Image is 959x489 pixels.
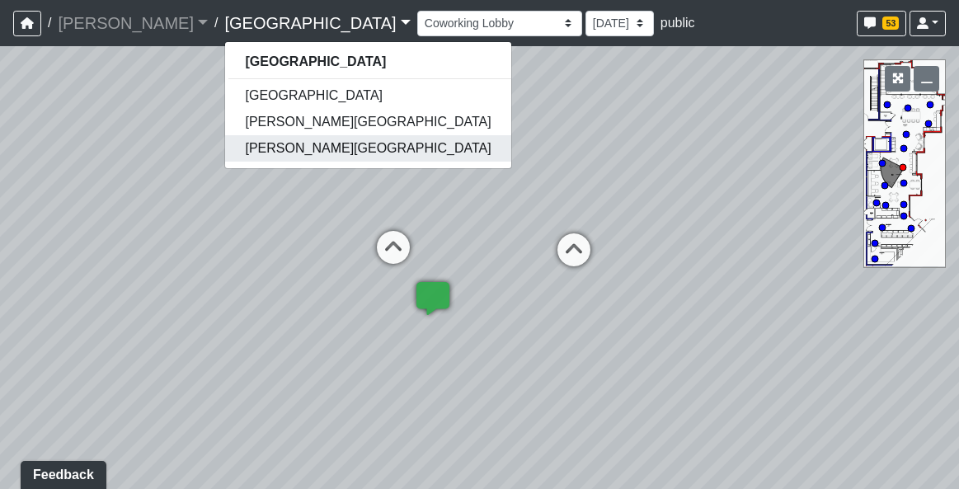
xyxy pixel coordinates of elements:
[225,82,510,109] a: [GEOGRAPHIC_DATA]
[857,11,906,36] button: 53
[245,54,386,68] strong: [GEOGRAPHIC_DATA]
[12,456,110,489] iframe: Ybug feedback widget
[208,7,224,40] span: /
[224,7,410,40] a: [GEOGRAPHIC_DATA]
[58,7,208,40] a: [PERSON_NAME]
[660,16,695,30] span: public
[225,49,510,75] a: [GEOGRAPHIC_DATA]
[225,109,510,135] a: [PERSON_NAME][GEOGRAPHIC_DATA]
[41,7,58,40] span: /
[224,41,511,169] div: [GEOGRAPHIC_DATA]
[882,16,899,30] span: 53
[225,135,510,162] a: [PERSON_NAME][GEOGRAPHIC_DATA]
